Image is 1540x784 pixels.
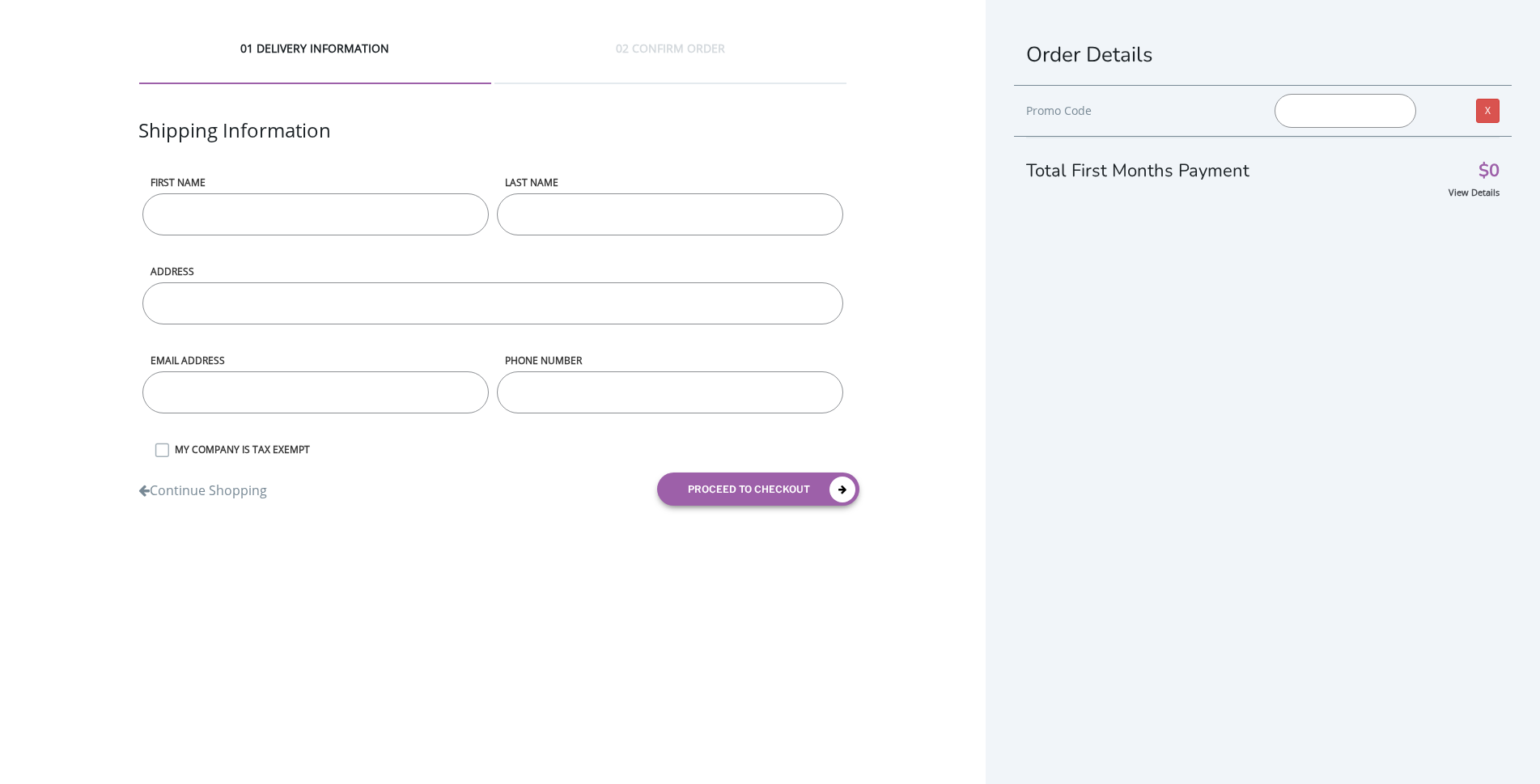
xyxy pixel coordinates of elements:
[497,176,843,189] label: LAST NAME
[1449,186,1500,198] a: View Details
[494,40,846,84] div: 02 CONFIRM ORDER
[138,473,267,500] a: Continue Shopping
[139,40,491,84] div: 01 DELIVERY INFORMATION
[138,117,846,176] div: Shipping Information
[142,176,489,189] label: First name
[657,473,859,506] button: proceed to checkout
[1478,163,1500,180] span: $0
[1026,101,1251,121] div: Promo Code
[1476,99,1500,123] a: X
[1026,40,1500,69] h1: Order Details
[142,354,489,367] label: Email address
[497,354,843,367] label: phone number
[167,443,846,456] label: MY COMPANY IS TAX EXEMPT
[1026,137,1500,184] div: Total First Months Payment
